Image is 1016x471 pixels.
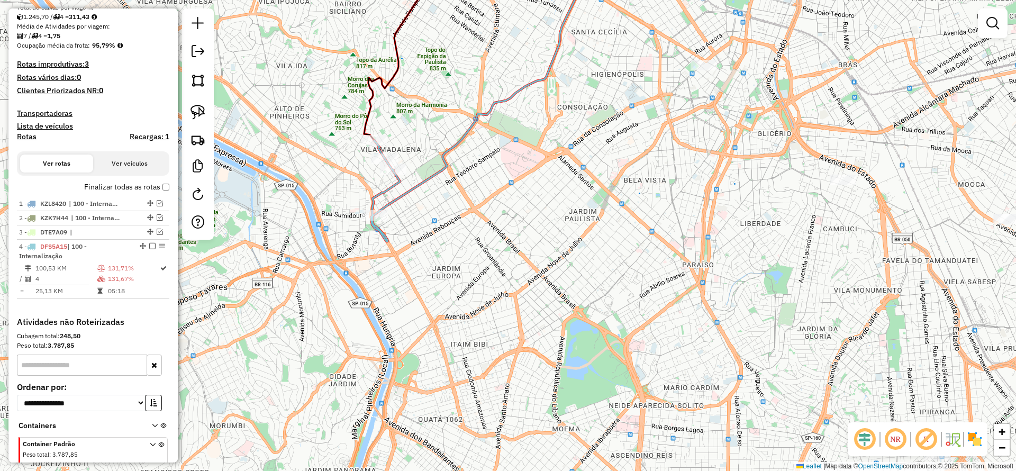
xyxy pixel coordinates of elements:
[48,341,74,349] strong: 3.787,85
[17,73,169,82] h4: Rotas vários dias:
[17,22,169,31] div: Média de Atividades por viagem:
[162,184,169,191] input: Finalizar todas as rotas
[17,109,169,118] h4: Transportadoras
[40,214,68,222] span: KZK7H44
[187,184,208,207] a: Reroteirizar Sessão
[93,155,166,173] button: Ver veículos
[52,451,78,458] span: 3.787,85
[830,175,856,185] div: Atividade não roteirizada - PARTY CHOPP E EVENTO
[157,200,163,206] em: Visualizar rota
[187,156,208,179] a: Criar modelo
[187,41,208,65] a: Exportar sessão
[107,286,159,296] td: 05:18
[17,132,37,141] a: Rotas
[23,461,61,469] span: Cubagem total
[19,242,87,260] span: | 100 - Internalização
[187,13,208,37] a: Nova sessão e pesquisa
[19,274,24,284] td: /
[53,14,60,20] i: Total de rotas
[19,242,87,260] span: 4 -
[19,200,66,207] span: 1 -
[60,332,80,340] strong: 248,50
[107,274,159,284] td: 131,67%
[20,155,93,173] button: Ver rotas
[130,132,169,141] h4: Recargas: 1
[994,440,1010,456] a: Zoom out
[17,33,23,39] i: Total de Atividades
[924,450,950,460] div: Atividade não roteirizada - SANTA BIRRA COMERCIO
[84,182,169,193] label: Finalizar todas as rotas
[147,214,153,221] em: Alterar sequência das rotas
[186,128,210,151] a: Criar rota
[25,265,31,271] i: Distância Total
[982,13,1003,34] a: Exibir filtros
[19,286,24,296] td: =
[35,263,97,274] td: 100,53 KM
[17,86,169,95] h4: Clientes Priorizados NR:
[65,461,85,469] span: 248,50
[149,243,156,249] em: Finalizar rota
[159,243,165,249] em: Opções
[190,105,205,120] img: Selecionar atividades - laço
[19,214,68,222] span: 2 -
[35,286,97,296] td: 25,13 KM
[99,86,103,95] strong: 0
[19,228,67,236] span: 3 -
[92,14,97,20] i: Meta Caixas/viagem: 273,80 Diferença: 37,63
[145,395,162,411] button: Ordem crescente
[994,424,1010,440] a: Zoom in
[190,73,205,88] img: Selecionar atividades - polígono
[157,229,163,235] em: Visualizar rota
[190,132,205,147] img: Criar rota
[23,439,137,449] span: Container Padrão
[999,425,1005,438] span: +
[823,463,825,470] span: |
[999,441,1005,454] span: −
[157,214,163,221] em: Visualizar rota
[17,381,169,393] label: Ordenar por:
[85,59,89,69] strong: 3
[147,200,153,206] em: Alterar sequência das rotas
[70,228,119,237] span: |
[147,229,153,235] em: Alterar sequência das rotas
[17,31,169,41] div: 7 / 4 =
[49,451,51,458] span: :
[140,243,146,249] em: Alterar sequência das rotas
[35,274,97,284] td: 4
[17,14,23,20] i: Cubagem total roteirizado
[25,276,31,282] i: Total de Atividades
[883,427,908,452] span: Ocultar NR
[23,451,49,458] span: Peso total
[61,461,63,469] span: :
[107,263,159,274] td: 131,71%
[40,242,67,250] span: DFS5A15
[852,427,877,452] span: Ocultar deslocamento
[19,420,138,431] span: Containers
[966,431,983,448] img: Exibir/Ocultar setores
[77,73,81,82] strong: 0
[117,42,123,49] em: Média calculada utilizando a maior ocupação (%Peso ou %Cubagem) de cada rota da sessão. Rotas cro...
[31,33,38,39] i: Total de rotas
[794,462,1016,471] div: Map data © contributors,© 2025 TomTom, Microsoft
[97,265,105,271] i: % de utilização do peso
[17,331,169,341] div: Cubagem total:
[69,199,117,209] span: 100 - Internalização
[796,463,822,470] a: Leaflet
[17,122,169,131] h4: Lista de veículos
[17,41,90,49] span: Ocupação média da frota:
[17,60,169,69] h4: Rotas improdutivas:
[92,41,115,49] strong: 95,79%
[17,12,169,22] div: 1.245,70 / 4 =
[691,60,717,70] div: Atividade não roteirizada - YPIRANGA BAR E RESTAURANTE LTDA
[40,200,66,207] span: KZL8420
[69,13,89,21] strong: 311,43
[944,431,961,448] img: Fluxo de ruas
[71,213,120,223] span: 100 - Internalização
[913,427,939,452] span: Exibir rótulo
[97,276,105,282] i: % de utilização da cubagem
[47,32,60,40] strong: 1,75
[40,228,67,236] span: DTE7A09
[17,317,169,327] h4: Atividades não Roteirizadas
[97,288,103,294] i: Tempo total em rota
